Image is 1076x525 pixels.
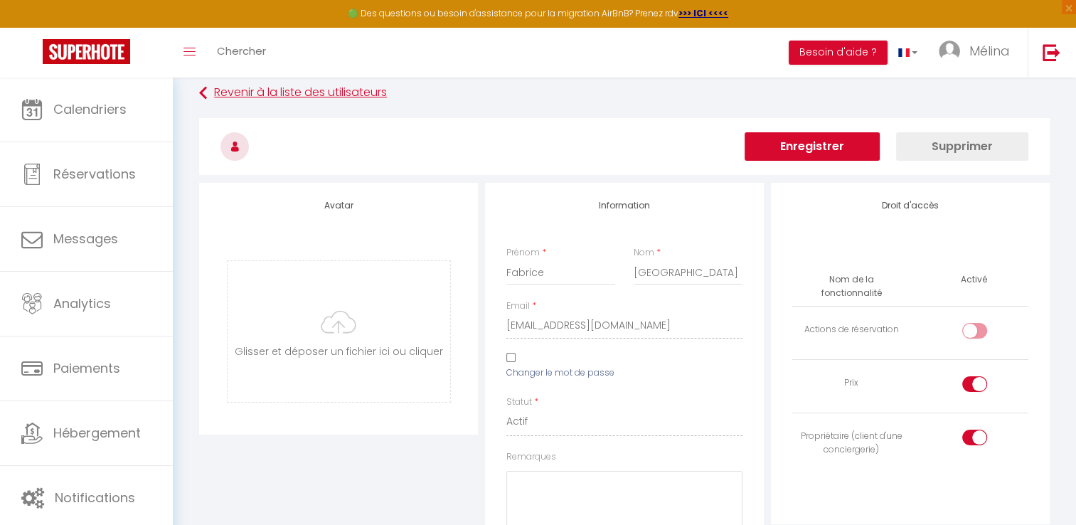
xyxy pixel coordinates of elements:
label: Email [506,299,530,313]
h4: Droit d'accès [792,201,1028,211]
label: Nom [634,246,654,260]
label: Remarques [506,450,556,464]
span: Mélina [969,42,1010,60]
h4: Avatar [220,201,457,211]
button: Besoin d'aide ? [789,41,888,65]
a: Chercher [206,28,277,78]
th: Activé [955,267,993,292]
div: Prix [798,376,905,390]
div: Propriétaire (client d'une conciergerie) [798,430,905,457]
span: Chercher [217,43,266,58]
a: >>> ICI <<<< [678,7,728,19]
a: Revenir à la liste des utilisateurs [199,80,1050,106]
img: ... [939,41,960,62]
img: Super Booking [43,39,130,64]
span: Analytics [53,295,111,312]
button: Supprimer [896,132,1028,161]
a: ... Mélina [928,28,1028,78]
h4: Information [506,201,742,211]
span: Calendriers [53,100,127,118]
label: Statut [506,396,532,409]
label: Changer le mot de passe [506,366,614,380]
span: Paiements [53,359,120,377]
button: Enregistrer [745,132,880,161]
label: Prénom [506,246,540,260]
span: Messages [53,230,118,248]
th: Nom de la fonctionnalité [792,267,910,306]
span: Réservations [53,165,136,183]
div: Actions de réservation [798,323,905,336]
span: Notifications [55,489,135,507]
img: logout [1043,43,1060,61]
span: Hébergement [53,424,141,442]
